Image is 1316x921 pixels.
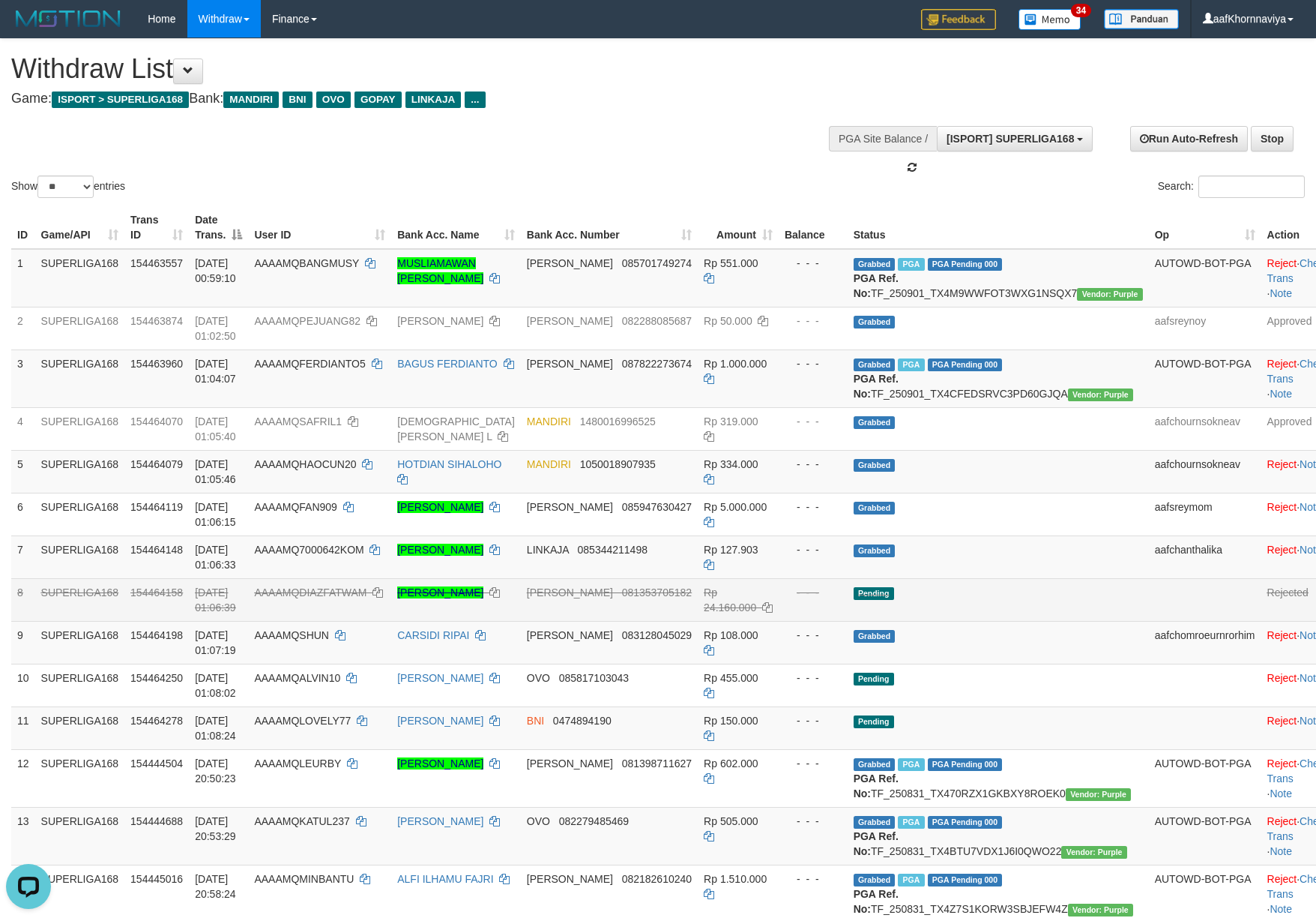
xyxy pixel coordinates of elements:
span: LINKAJA [405,91,462,108]
td: 8 [11,578,35,621]
span: Vendor URL: https://trx4.1velocity.biz [1061,846,1126,859]
a: Reject [1267,458,1297,470]
span: Copy 081353705182 to clipboard [622,586,692,598]
td: SUPERLIGA168 [35,493,125,535]
span: Copy 085701749274 to clipboard [622,257,692,269]
span: AAAAMQ7000642KOM [254,544,363,556]
span: Vendor URL: https://trx4.1velocity.biz [1077,288,1142,301]
td: 5 [11,450,35,493]
th: Date Trans.: activate to sort column descending [189,206,248,249]
span: Grabbed [854,630,896,643]
span: 154464278 [130,715,183,727]
td: SUPERLIGA168 [35,664,125,706]
a: BAGUS FERDIANTO [397,358,498,370]
span: Grabbed [854,316,896,328]
span: [DATE] 01:05:46 [195,458,236,485]
span: Grabbed [854,816,896,829]
td: SUPERLIGA168 [35,621,125,664]
img: Button%20Memo.svg [1018,9,1081,30]
select: Showentries [37,175,94,198]
span: Pending [854,673,894,685]
span: Vendor URL: https://trx4.1velocity.biz [1066,788,1131,801]
span: BNI [527,715,544,727]
td: 13 [11,807,35,865]
td: SUPERLIGA168 [35,807,125,865]
span: [PERSON_NAME] [527,257,613,269]
td: SUPERLIGA168 [35,578,125,621]
td: aafchournsokneav [1149,407,1261,450]
div: - - - [785,542,842,557]
th: User ID: activate to sort column ascending [248,206,391,249]
th: Status [848,206,1149,249]
span: Rp 602.000 [704,757,758,769]
div: - - - [785,313,842,328]
td: 9 [11,621,35,664]
a: Note [1270,845,1292,857]
td: aafchanthalika [1149,535,1261,578]
h1: Withdraw List [11,54,863,84]
span: ISPORT > SUPERLIGA168 [52,91,189,108]
span: Rp 150.000 [704,715,758,727]
span: AAAAMQDIAZFATWAM [254,586,366,598]
div: - - - [785,713,842,728]
div: - - - [785,670,842,685]
td: TF_250901_TX4CFEDSRVC3PD60GJQA [848,349,1149,407]
a: [PERSON_NAME] [397,544,483,556]
td: SUPERLIGA168 [35,535,125,578]
span: OVO [527,815,550,827]
span: PGA Pending [928,874,1003,886]
span: PGA Pending [928,816,1003,829]
span: 154463874 [130,315,183,327]
span: 154464158 [130,586,183,598]
span: Marked by aafheankoy [898,258,924,271]
span: 154464119 [130,501,183,513]
th: Trans ID: activate to sort column ascending [124,206,189,249]
span: Copy 082182610240 to clipboard [622,873,692,885]
div: - - - [785,756,842,771]
span: [ISPORT] SUPERLIGA168 [947,133,1074,145]
div: PGA Site Balance / [829,126,937,151]
span: 154464070 [130,415,183,427]
th: Bank Acc. Name: activate to sort column ascending [391,206,521,249]
span: AAAAMQMINBANTU [254,873,354,885]
span: AAAAMQLEURBY [254,757,341,769]
img: MOTION_logo.png [11,7,125,30]
span: [PERSON_NAME] [527,873,613,885]
span: Vendor URL: https://trx4.1velocity.biz [1068,904,1133,916]
span: [PERSON_NAME] [527,358,613,370]
span: [PERSON_NAME] [527,315,613,327]
a: [PERSON_NAME] [397,315,483,327]
span: Copy 081398711627 to clipboard [622,757,692,769]
span: [DATE] 20:58:24 [195,873,236,900]
div: - - - [785,499,842,514]
td: SUPERLIGA168 [35,749,125,807]
td: SUPERLIGA168 [35,407,125,450]
th: Game/API: activate to sort column ascending [35,206,125,249]
td: 2 [11,307,35,349]
a: [PERSON_NAME] [397,815,483,827]
a: Reject [1267,257,1297,269]
span: Copy 085817103043 to clipboard [559,672,629,684]
span: Rp 551.000 [704,257,758,269]
a: Reject [1267,629,1297,641]
a: ALFI ILHAMU FAJRI [397,873,493,885]
span: [PERSON_NAME] [527,586,613,598]
a: [PERSON_NAME] [397,501,483,513]
span: Pending [854,715,894,728]
span: AAAAMQBANGMUSY [254,257,359,269]
img: panduan.png [1104,9,1179,29]
td: 4 [11,407,35,450]
td: 6 [11,493,35,535]
span: Copy 085947630427 to clipboard [622,501,692,513]
div: - - - [785,457,842,472]
a: Note [1270,388,1292,400]
div: - - - [785,414,842,429]
span: [PERSON_NAME] [527,501,613,513]
span: Grabbed [854,544,896,557]
span: GOPAY [354,91,402,108]
td: TF_250831_TX470RZX1GKBXY8ROEK0 [848,749,1149,807]
a: [PERSON_NAME] [397,757,483,769]
a: Reject [1267,757,1297,769]
span: 154464148 [130,544,183,556]
span: Copy 1050018907935 to clipboard [580,458,656,470]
